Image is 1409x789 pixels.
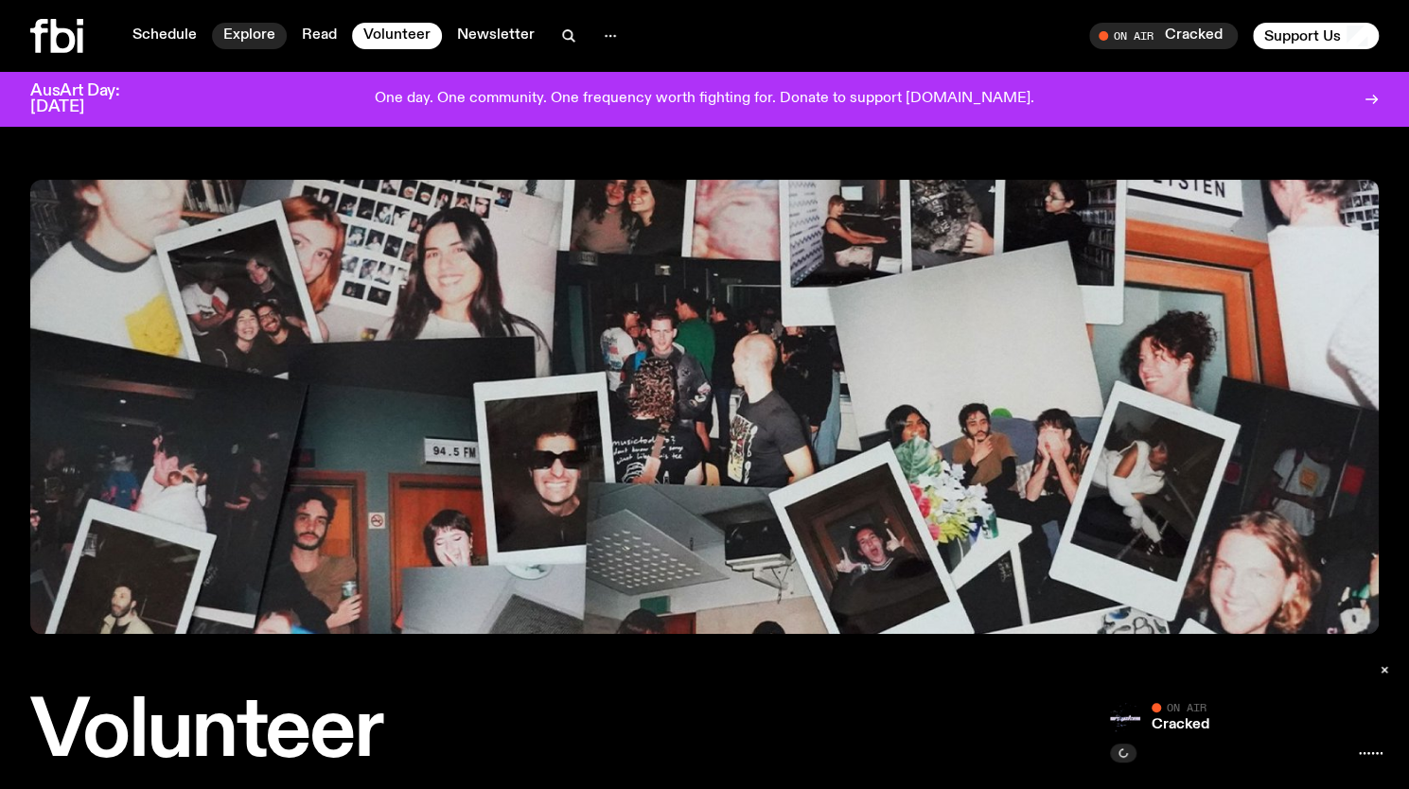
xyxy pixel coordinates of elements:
[1110,702,1140,732] img: Logo for Podcast Cracked. Black background, with white writing, with glass smashing graphics
[1253,23,1379,49] button: Support Us
[1264,27,1341,44] span: Support Us
[30,83,151,115] h3: AusArt Day: [DATE]
[291,23,348,49] a: Read
[446,23,546,49] a: Newsletter
[1152,717,1209,732] a: Cracked
[375,91,1034,108] p: One day. One community. One frequency worth fighting for. Donate to support [DOMAIN_NAME].
[212,23,287,49] a: Explore
[30,180,1379,634] img: A collage of photographs and polaroids showing FBI volunteers.
[352,23,442,49] a: Volunteer
[30,694,694,771] h1: Volunteer
[1167,701,1206,713] span: On Air
[1089,23,1238,49] button: On AirCracked
[121,23,208,49] a: Schedule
